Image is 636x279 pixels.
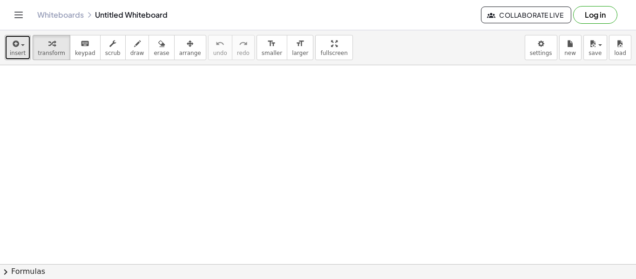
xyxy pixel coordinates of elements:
span: erase [154,50,169,56]
span: draw [130,50,144,56]
span: undo [213,50,227,56]
button: save [583,35,607,60]
i: undo [216,38,224,49]
i: keyboard [81,38,89,49]
span: Collaborate Live [489,11,563,19]
button: Toggle navigation [11,7,26,22]
span: transform [38,50,65,56]
button: load [609,35,631,60]
i: format_size [267,38,276,49]
span: smaller [262,50,282,56]
span: load [614,50,626,56]
button: undoundo [208,35,232,60]
button: fullscreen [315,35,352,60]
button: Collaborate Live [481,7,571,23]
span: settings [530,50,552,56]
span: insert [10,50,26,56]
span: redo [237,50,250,56]
button: erase [149,35,174,60]
button: transform [33,35,70,60]
button: scrub [100,35,126,60]
span: new [564,50,576,56]
button: draw [125,35,149,60]
button: insert [5,35,31,60]
span: save [589,50,602,56]
span: larger [292,50,308,56]
button: Log in [573,6,617,24]
i: format_size [296,38,304,49]
a: Whiteboards [37,10,84,20]
span: scrub [105,50,121,56]
button: settings [525,35,557,60]
button: format_sizelarger [287,35,313,60]
span: fullscreen [320,50,347,56]
span: arrange [179,50,201,56]
button: redoredo [232,35,255,60]
button: arrange [174,35,206,60]
span: keypad [75,50,95,56]
button: keyboardkeypad [70,35,101,60]
i: redo [239,38,248,49]
button: new [559,35,582,60]
button: format_sizesmaller [257,35,287,60]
